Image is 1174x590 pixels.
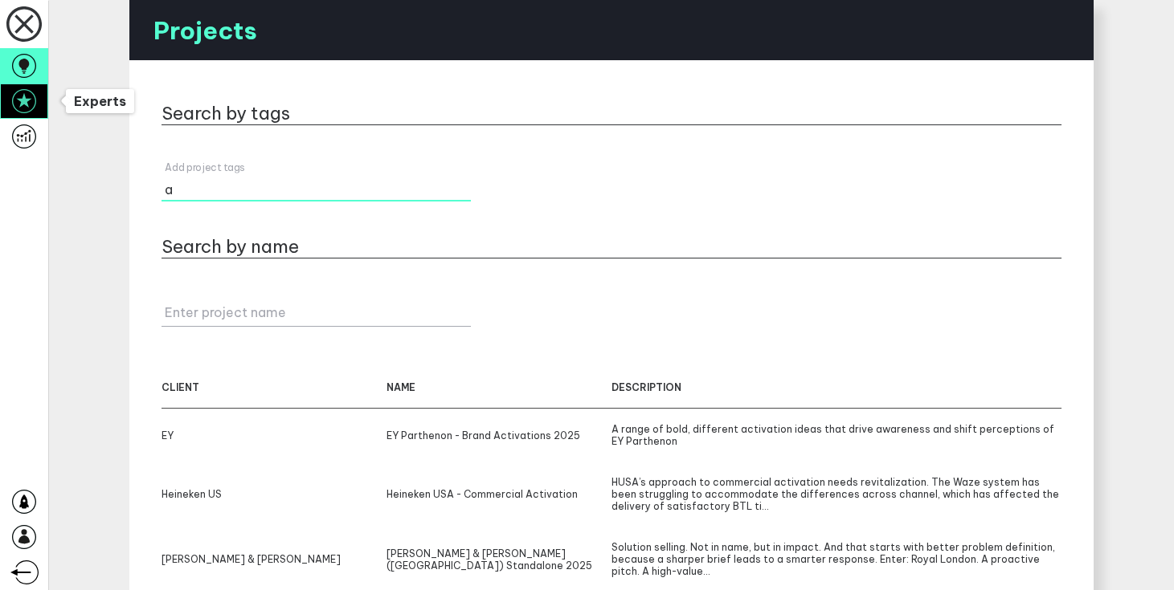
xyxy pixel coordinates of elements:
[387,423,612,447] div: EY Parthenon - Brand Activations 2025
[162,381,387,393] div: client
[612,476,1062,512] div: HUSA’s approach to commercial activation needs revitalization. The Waze system has been strugglin...
[165,304,474,320] label: Enter project name
[162,541,387,577] div: [PERSON_NAME] & [PERSON_NAME]
[387,381,612,393] div: name
[612,423,1062,447] div: A range of bold, different activation ideas that drive awareness and shift perceptions of EY Part...
[387,476,612,512] div: Heineken USA - Commercial Activation
[387,541,612,577] div: [PERSON_NAME] & [PERSON_NAME] ([GEOGRAPHIC_DATA]) Standalone 2025
[612,541,1062,577] div: Solution selling. Not in name, but in impact. And that starts with better problem definition, bec...
[162,102,290,124] h2: Search by tags
[162,235,299,258] h2: Search by name
[612,381,1062,393] div: description
[162,476,387,512] div: Heineken US
[74,93,126,109] span: Experts
[165,161,397,173] label: Add project tags
[162,423,387,447] div: EY
[129,15,257,46] h4: Projects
